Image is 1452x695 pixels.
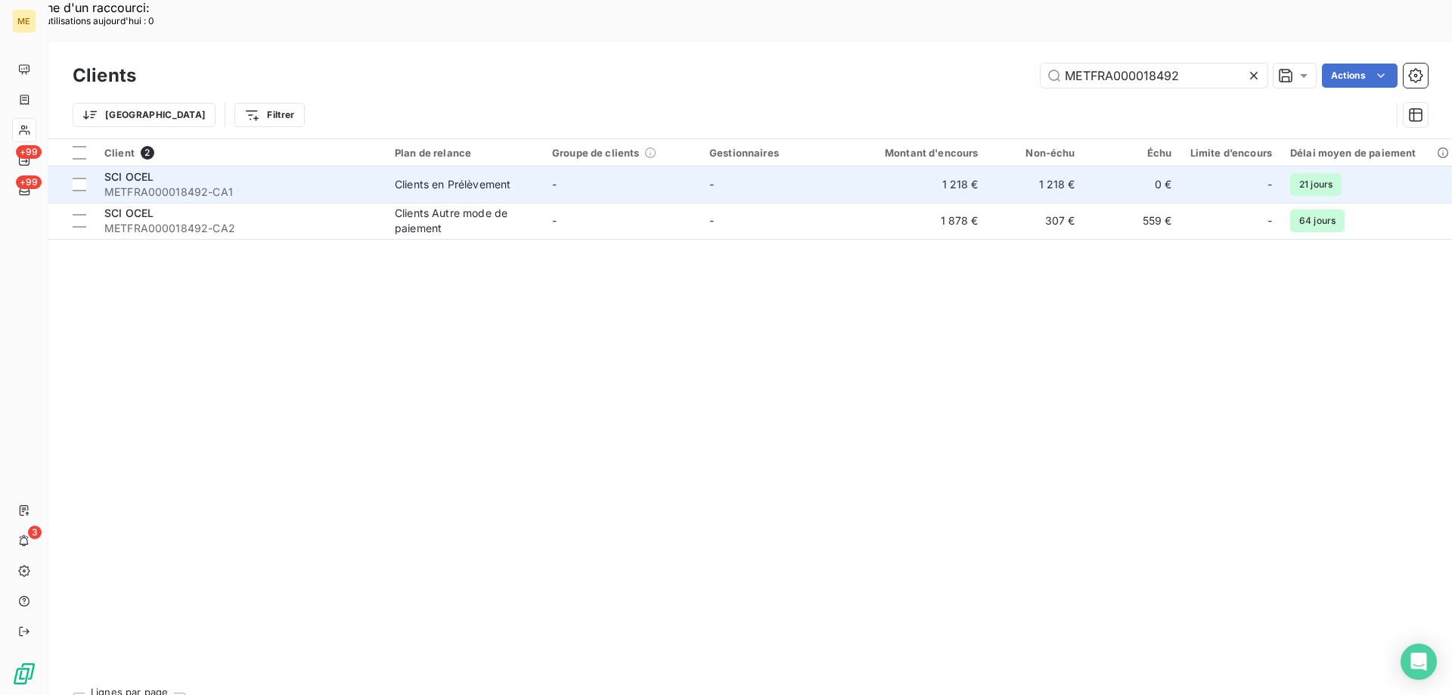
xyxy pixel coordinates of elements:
[395,206,534,236] div: Clients Autre mode de paiement
[1322,64,1398,88] button: Actions
[1094,147,1172,159] div: Échu
[1267,177,1272,192] span: -
[16,145,42,159] span: +99
[28,526,42,539] span: 3
[73,103,216,127] button: [GEOGRAPHIC_DATA]
[73,62,136,89] h3: Clients
[104,206,154,219] span: SCI OCEL
[552,178,557,191] span: -
[1290,173,1342,196] span: 21 jours
[104,221,377,236] span: METFRA000018492-CA2
[395,147,534,159] div: Plan de relance
[1290,209,1345,232] span: 64 jours
[709,178,714,191] span: -
[1267,213,1272,228] span: -
[552,214,557,227] span: -
[16,175,42,189] span: +99
[552,147,640,159] span: Groupe de clients
[395,177,510,192] div: Clients en Prélèvement
[997,147,1075,159] div: Non-échu
[988,203,1084,239] td: 307 €
[1190,147,1272,159] div: Limite d’encours
[858,203,988,239] td: 1 878 €
[867,147,979,159] div: Montant d'encours
[104,170,154,183] span: SCI OCEL
[858,166,988,203] td: 1 218 €
[1084,203,1181,239] td: 559 €
[1041,64,1267,88] input: Rechercher
[234,103,304,127] button: Filtrer
[988,166,1084,203] td: 1 218 €
[104,185,377,200] span: METFRA000018492-CA1
[12,662,36,686] img: Logo LeanPay
[104,147,135,159] span: Client
[709,147,849,159] div: Gestionnaires
[141,146,154,160] span: 2
[1290,147,1452,159] div: Délai moyen de paiement
[709,214,714,227] span: -
[1401,644,1437,680] div: Open Intercom Messenger
[1084,166,1181,203] td: 0 €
